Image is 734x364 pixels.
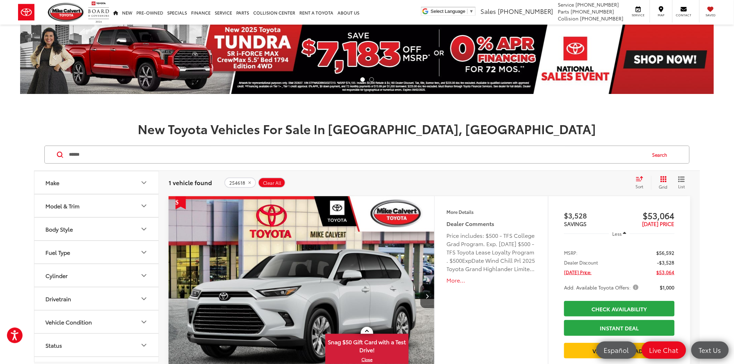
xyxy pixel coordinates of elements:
[34,287,159,310] button: DrivetrainDrivetrain
[447,219,536,228] h5: Dealer Comments
[651,176,673,190] button: Grid View
[564,210,620,220] span: $3,528
[558,1,574,8] span: Service
[447,209,536,214] h4: More Details
[48,3,85,22] img: Mike Calvert Toyota
[564,301,675,317] a: Check Availability
[646,346,682,354] span: Live Chat
[564,249,578,256] span: MSRP:
[620,210,675,220] span: $53,064
[600,346,632,354] span: Español
[480,7,496,16] span: Sales
[596,341,637,359] a: Español
[45,226,73,232] div: Body Style
[613,231,622,237] span: Less
[498,7,553,16] span: [PHONE_NUMBER]
[703,13,718,17] span: Saved
[564,320,675,336] a: Instant Deal
[34,171,159,194] button: MakeMake
[140,179,148,187] div: Make
[631,13,646,17] span: Service
[263,180,281,186] span: Clear All
[632,176,651,190] button: Select sort value
[34,241,159,263] button: Fuel TypeFuel Type
[467,9,468,14] span: ​
[169,178,212,187] span: 1 vehicle found
[576,1,619,8] span: [PHONE_NUMBER]
[657,269,675,276] span: $53,064
[45,295,71,302] div: Drivetrain
[642,341,686,359] a: Live Chat
[45,319,92,325] div: Vehicle Condition
[580,15,624,22] span: [PHONE_NUMBER]
[45,272,68,279] div: Cylinder
[45,342,62,348] div: Status
[558,15,579,22] span: Collision
[34,311,159,333] button: Vehicle ConditionVehicle Condition
[659,184,668,190] span: Grid
[34,264,159,287] button: CylinderCylinder
[447,231,536,273] div: Price includes: $500 - TFS College Grad Program. Exp. [DATE] $500 - TFS Toyota Lease Loyalty Prog...
[258,177,285,188] button: Clear All
[420,284,434,308] button: Next image
[564,269,592,276] span: [DATE] Price:
[45,179,59,186] div: Make
[140,318,148,326] div: Vehicle Condition
[229,180,245,186] span: 254618
[678,183,685,189] span: List
[45,202,79,209] div: Model & Trim
[558,8,570,15] span: Parts
[564,343,675,358] a: Value Your Trade
[68,146,646,163] input: Search by Make, Model, or Keyword
[431,9,466,14] span: Select Language
[20,25,714,94] img: New 2025 Toyota Tundra
[636,183,643,189] span: Sort
[140,295,148,303] div: Drivetrain
[660,284,675,291] span: $1,000
[140,225,148,233] div: Body Style
[676,13,692,17] span: Contact
[571,8,614,15] span: [PHONE_NUMBER]
[140,202,148,210] div: Model & Trim
[447,276,536,284] button: More...
[45,249,70,255] div: Fuel Type
[176,196,186,209] span: Get Price Drop Alert
[34,218,159,240] button: Body StyleBody Style
[673,176,690,190] button: List View
[654,13,669,17] span: Map
[695,346,725,354] span: Text Us
[609,227,630,240] button: Less
[224,177,256,188] button: remove 254618
[657,249,675,256] span: $56,592
[564,259,598,266] span: Dealer Discount
[431,9,474,14] a: Select Language​
[326,335,408,356] span: Snag $50 Gift Card with a Test Drive!
[564,220,587,227] span: SAVINGS
[140,248,148,257] div: Fuel Type
[34,334,159,356] button: StatusStatus
[564,284,641,291] button: Add. Available Toyota Offers:
[140,271,148,280] div: Cylinder
[469,9,474,14] span: ▼
[642,220,675,227] span: [DATE] PRICE
[564,284,640,291] span: Add. Available Toyota Offers:
[691,341,729,359] a: Text Us
[657,259,675,266] span: -$3,528
[646,146,677,163] button: Search
[34,194,159,217] button: Model & TrimModel & Trim
[140,341,148,349] div: Status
